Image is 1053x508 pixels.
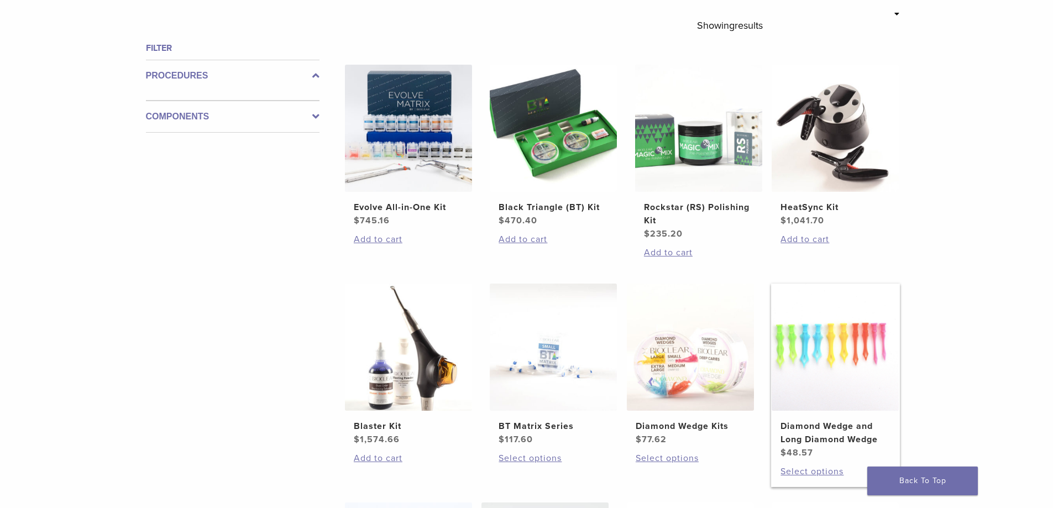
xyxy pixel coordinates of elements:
[644,246,753,259] a: Add to cart: “Rockstar (RS) Polishing Kit”
[354,420,463,433] h2: Blaster Kit
[780,215,787,226] span: $
[771,65,900,227] a: HeatSync KitHeatSync Kit $1,041.70
[490,65,617,192] img: Black Triangle (BT) Kit
[780,201,890,214] h2: HeatSync Kit
[354,434,360,445] span: $
[344,65,473,227] a: Evolve All-in-One KitEvolve All-in-One Kit $745.16
[772,284,899,411] img: Diamond Wedge and Long Diamond Wedge
[499,233,608,246] a: Add to cart: “Black Triangle (BT) Kit”
[636,434,642,445] span: $
[772,65,899,192] img: HeatSync Kit
[490,284,617,411] img: BT Matrix Series
[780,465,890,478] a: Select options for “Diamond Wedge and Long Diamond Wedge”
[636,434,667,445] bdi: 77.62
[780,215,824,226] bdi: 1,041.70
[499,434,533,445] bdi: 117.60
[499,452,608,465] a: Select options for “BT Matrix Series”
[644,201,753,227] h2: Rockstar (RS) Polishing Kit
[345,65,472,192] img: Evolve All-in-One Kit
[146,41,319,55] h4: Filter
[354,201,463,214] h2: Evolve All-in-One Kit
[345,284,472,411] img: Blaster Kit
[867,467,978,495] a: Back To Top
[499,215,537,226] bdi: 470.40
[626,284,755,446] a: Diamond Wedge KitsDiamond Wedge Kits $77.62
[636,452,745,465] a: Select options for “Diamond Wedge Kits”
[635,65,762,192] img: Rockstar (RS) Polishing Kit
[354,233,463,246] a: Add to cart: “Evolve All-in-One Kit”
[627,284,754,411] img: Diamond Wedge Kits
[780,233,890,246] a: Add to cart: “HeatSync Kit”
[644,228,650,239] span: $
[499,420,608,433] h2: BT Matrix Series
[354,215,390,226] bdi: 745.16
[697,14,763,37] p: Showing results
[780,447,787,458] span: $
[146,69,319,82] label: Procedures
[489,284,618,446] a: BT Matrix SeriesBT Matrix Series $117.60
[644,228,683,239] bdi: 235.20
[489,65,618,227] a: Black Triangle (BT) KitBlack Triangle (BT) Kit $470.40
[354,434,400,445] bdi: 1,574.66
[499,215,505,226] span: $
[499,434,505,445] span: $
[636,420,745,433] h2: Diamond Wedge Kits
[780,420,890,446] h2: Diamond Wedge and Long Diamond Wedge
[780,447,813,458] bdi: 48.57
[146,110,319,123] label: Components
[354,215,360,226] span: $
[499,201,608,214] h2: Black Triangle (BT) Kit
[354,452,463,465] a: Add to cart: “Blaster Kit”
[771,284,900,459] a: Diamond Wedge and Long Diamond WedgeDiamond Wedge and Long Diamond Wedge $48.57
[344,284,473,446] a: Blaster KitBlaster Kit $1,574.66
[635,65,763,240] a: Rockstar (RS) Polishing KitRockstar (RS) Polishing Kit $235.20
